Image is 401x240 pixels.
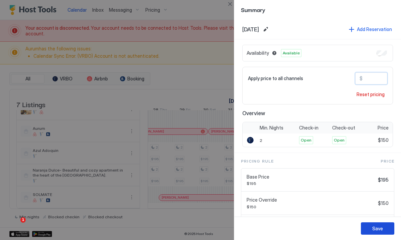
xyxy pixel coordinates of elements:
span: 1 [20,217,26,223]
span: Price [381,158,394,164]
span: Check-out [332,125,355,131]
span: Base Price [247,174,375,180]
button: Reset pricing [354,90,387,99]
button: Edit date range [262,25,270,33]
iframe: Intercom live chat [7,217,23,233]
div: Reset pricing [357,91,385,98]
span: Summary [241,5,394,14]
span: $ [360,75,363,81]
span: $150 [378,137,389,143]
span: Price Override [247,197,375,203]
div: Add Reservation [357,26,392,33]
span: Overview [242,110,393,116]
span: [DATE] [242,26,259,33]
span: Check-in [299,125,318,131]
span: 2 [260,138,262,143]
span: Pricing Rule [241,158,274,164]
span: Open [334,137,345,143]
button: Add Reservation [348,25,393,34]
button: Blocked dates override all pricing rules and remain unavailable until manually unblocked [270,49,278,57]
span: Availability [247,50,269,56]
span: Apply price to all channels [248,75,303,81]
span: Available [283,50,300,56]
span: $195 [247,181,375,186]
span: $195 [378,177,389,183]
span: Min. Nights [260,125,283,131]
span: $150 [378,200,389,206]
div: Save [372,225,383,232]
button: Save [361,222,394,235]
span: Price [378,125,389,131]
span: Open [301,137,311,143]
span: $150 [247,204,375,209]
